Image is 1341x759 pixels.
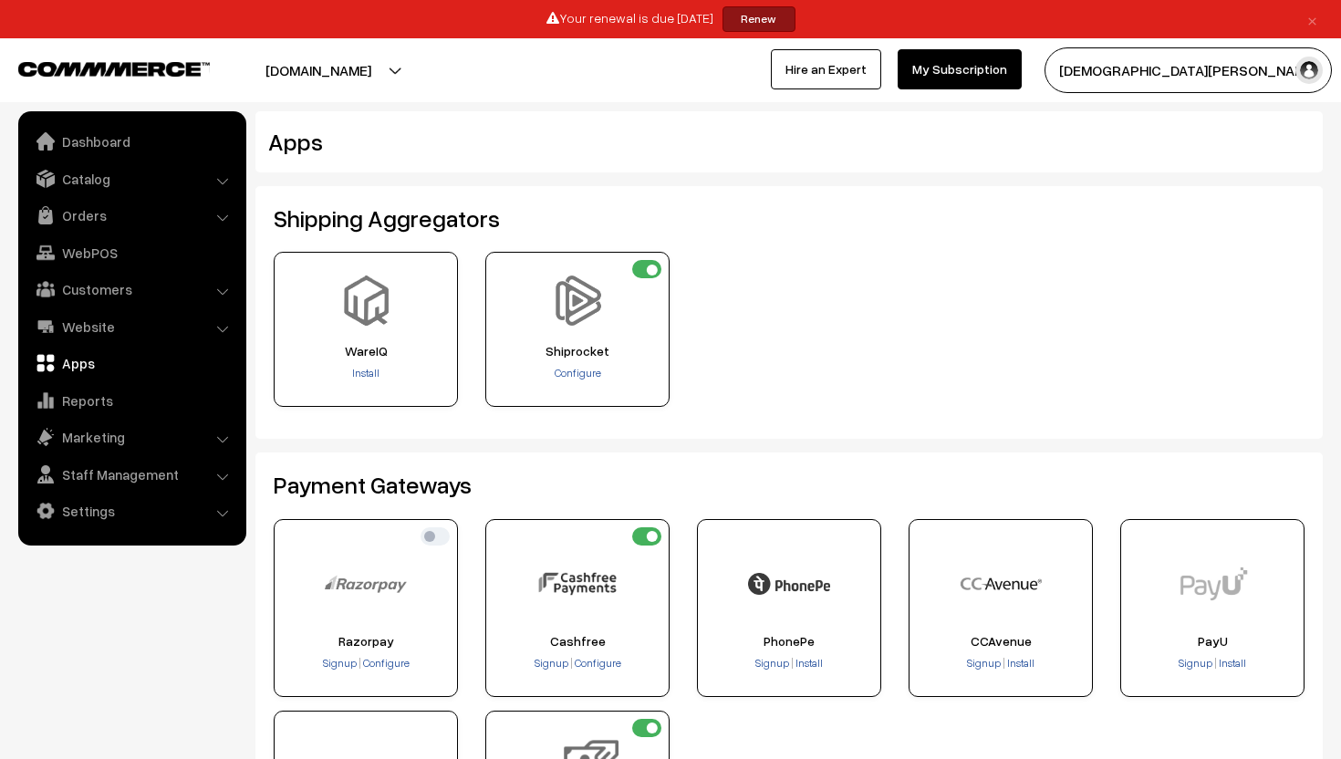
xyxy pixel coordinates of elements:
span: Razorpay [280,634,452,649]
a: Dashboard [23,125,240,158]
a: Orders [23,199,240,232]
a: Install [352,366,379,379]
img: Razorpay [325,543,407,625]
a: Customers [23,273,240,306]
a: Marketing [23,421,240,453]
div: | [280,655,452,673]
span: PhonePe [703,634,875,649]
span: PayU [1127,634,1298,649]
span: Install [1007,656,1034,670]
a: Configure [555,366,601,379]
span: Configure [363,656,410,670]
img: PhonePe [748,543,830,625]
div: | [1127,655,1298,673]
button: [DEMOGRAPHIC_DATA][PERSON_NAME] [1045,47,1332,93]
a: My Subscription [898,49,1022,89]
a: Install [1217,656,1246,670]
img: COMMMERCE [18,62,210,76]
span: Signup [755,656,789,670]
a: Signup [967,656,1003,670]
a: Hire an Expert [771,49,881,89]
span: Configure [575,656,621,670]
img: Cashfree [536,543,619,625]
a: Reports [23,384,240,417]
a: Install [1005,656,1034,670]
a: Configure [573,656,621,670]
img: WareIQ [341,276,391,326]
span: Signup [535,656,568,670]
a: COMMMERCE [18,57,178,78]
span: Cashfree [492,634,663,649]
div: Your renewal is due [DATE] [6,6,1335,32]
a: Configure [361,656,410,670]
img: user [1295,57,1323,84]
a: Settings [23,494,240,527]
button: [DOMAIN_NAME] [202,47,435,93]
img: Shiprocket [553,276,603,326]
span: Signup [967,656,1001,670]
span: Signup [1179,656,1212,670]
a: Apps [23,347,240,379]
h2: Payment Gateways [274,471,1305,499]
span: WareIQ [280,344,452,359]
a: × [1300,8,1325,30]
div: | [703,655,875,673]
a: Website [23,310,240,343]
span: Install [1219,656,1246,670]
img: PayU [1171,543,1253,625]
img: CCAvenue [960,543,1042,625]
span: Shiprocket [492,344,663,359]
h2: Apps [268,128,1132,156]
a: Renew [722,6,795,32]
span: Signup [323,656,357,670]
a: Signup [535,656,570,670]
div: | [492,655,663,673]
a: WebPOS [23,236,240,269]
span: CCAvenue [915,634,1086,649]
a: Signup [323,656,359,670]
div: | [915,655,1086,673]
a: Signup [1179,656,1214,670]
a: Signup [755,656,791,670]
a: Install [794,656,823,670]
a: Staff Management [23,458,240,491]
a: Catalog [23,162,240,195]
span: Install [795,656,823,670]
h2: Shipping Aggregators [274,204,1305,233]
